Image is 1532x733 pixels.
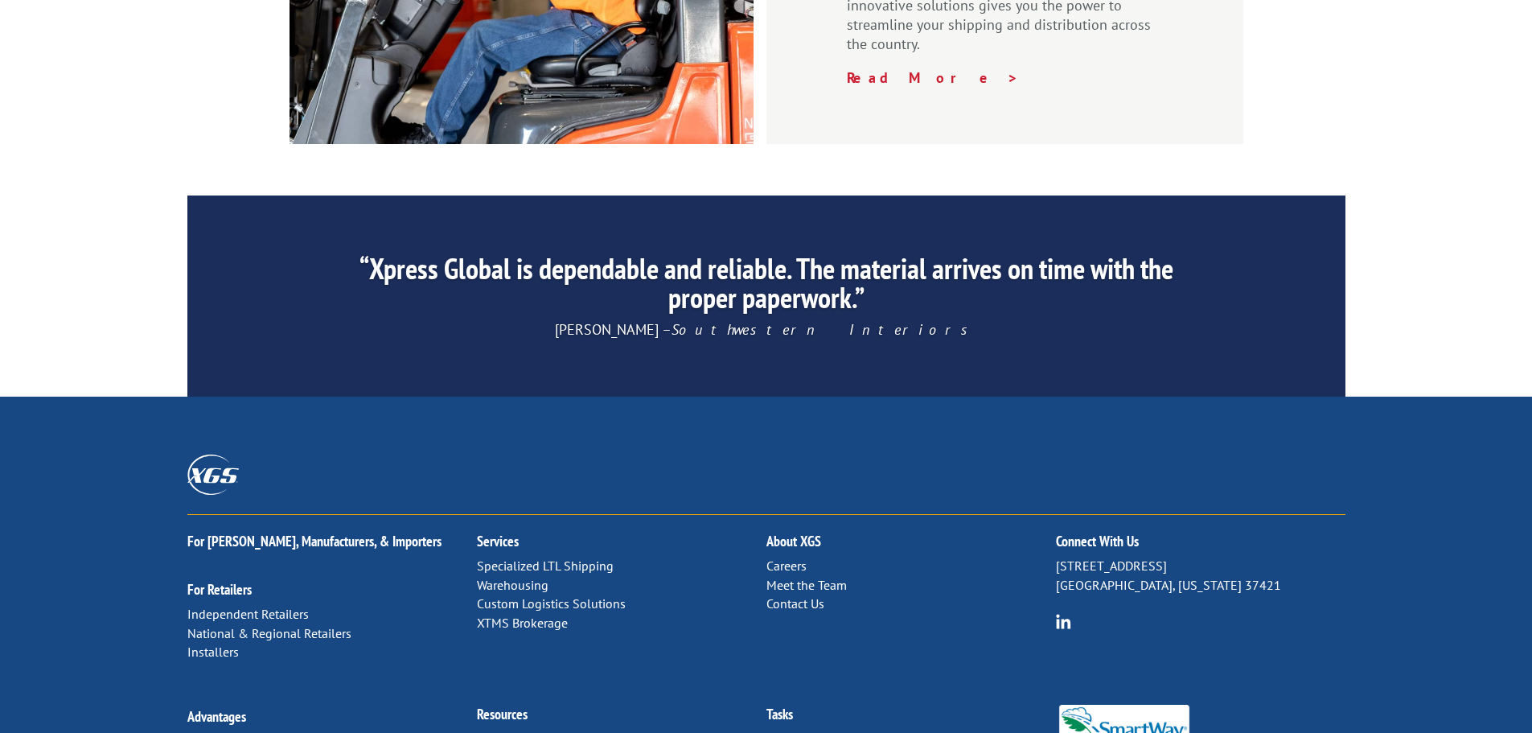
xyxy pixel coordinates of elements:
[477,705,528,723] a: Resources
[187,644,239,660] a: Installers
[766,595,824,612] a: Contact Us
[766,577,847,593] a: Meet the Team
[1056,534,1345,557] h2: Connect With Us
[187,606,309,622] a: Independent Retailers
[766,707,1056,730] h2: Tasks
[477,577,548,593] a: Warehousing
[338,320,1193,340] p: [PERSON_NAME] –
[187,455,239,494] img: XGS_Logos_ALL_2024_All_White
[187,625,351,641] a: National & Regional Retailers
[672,320,977,339] em: Southwestern Interiors
[477,532,519,550] a: Services
[477,558,614,574] a: Specialized LTL Shipping
[477,595,626,612] a: Custom Logistics Solutions
[187,580,252,599] a: For Retailers
[187,707,246,726] a: Advantages
[847,68,1019,87] a: Read More >
[766,558,807,574] a: Careers
[1056,557,1345,595] p: [STREET_ADDRESS] [GEOGRAPHIC_DATA], [US_STATE] 37421
[1056,614,1071,629] img: group-6
[187,532,442,550] a: For [PERSON_NAME], Manufacturers, & Importers
[477,615,568,631] a: XTMS Brokerage
[766,532,821,550] a: About XGS
[338,254,1193,320] h2: “Xpress Global is dependable and reliable. The material arrives on time with the proper paperwork.”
